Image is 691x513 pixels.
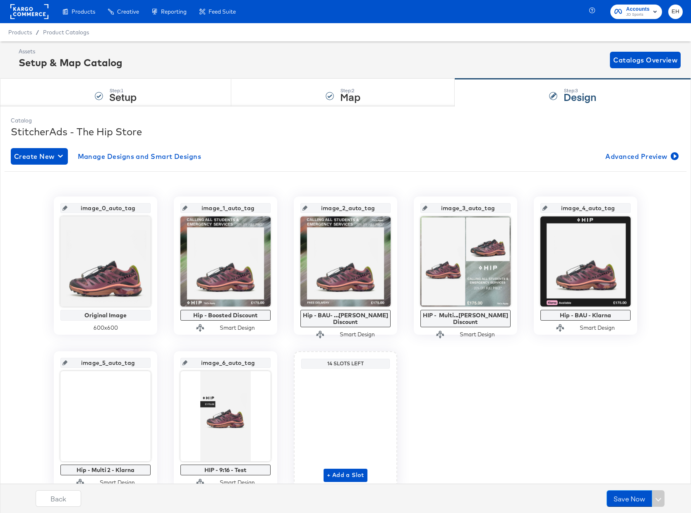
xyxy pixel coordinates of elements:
div: Hip - Multi 2 - Klarna [62,467,149,473]
div: Catalog [11,117,680,125]
span: Feed Suite [209,8,236,15]
div: Smart Design [580,324,615,332]
button: Advanced Preview [602,148,680,165]
div: Setup & Map Catalog [19,55,122,70]
button: Save Now [607,490,652,507]
div: Step: 1 [109,88,137,93]
div: Smart Design [220,324,255,332]
div: Assets [19,48,122,55]
div: 600 x 600 [60,324,151,332]
button: + Add a Slot [324,469,367,482]
div: Hip - BAU- ...[PERSON_NAME] Discount [302,312,389,325]
span: Catalogs Overview [613,54,677,66]
strong: Design [564,90,596,103]
span: Manage Designs and Smart Designs [78,151,202,162]
span: Products [72,8,95,15]
div: Step: 2 [340,88,360,93]
span: Advanced Preview [605,151,677,162]
button: Catalogs Overview [610,52,681,68]
div: Hip - BAU - Klarna [542,312,629,319]
div: 14 Slots Left [303,360,388,367]
div: Hip - Boosted Discount [182,312,269,319]
button: Back [36,490,81,507]
div: Original Image [62,312,149,319]
div: Step: 3 [564,88,596,93]
div: HIP - Multi...[PERSON_NAME] Discount [422,312,509,325]
a: Product Catalogs [43,29,89,36]
button: Create New [11,148,68,165]
strong: Map [340,90,360,103]
div: Smart Design [340,331,375,338]
strong: Setup [109,90,137,103]
span: JD Sports [626,12,650,18]
div: StitcherAds - The Hip Store [11,125,680,139]
span: Products [8,29,32,36]
span: Create New [14,151,65,162]
span: Accounts [626,5,650,14]
span: + Add a Slot [327,470,364,480]
button: AccountsJD Sports [610,5,662,19]
button: EH [668,5,683,19]
span: Reporting [161,8,187,15]
button: Manage Designs and Smart Designs [74,148,205,165]
div: HIP - 9:16 - Test [182,467,269,473]
span: EH [672,7,679,17]
span: Creative [117,8,139,15]
div: Smart Design [460,331,495,338]
span: / [32,29,43,36]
